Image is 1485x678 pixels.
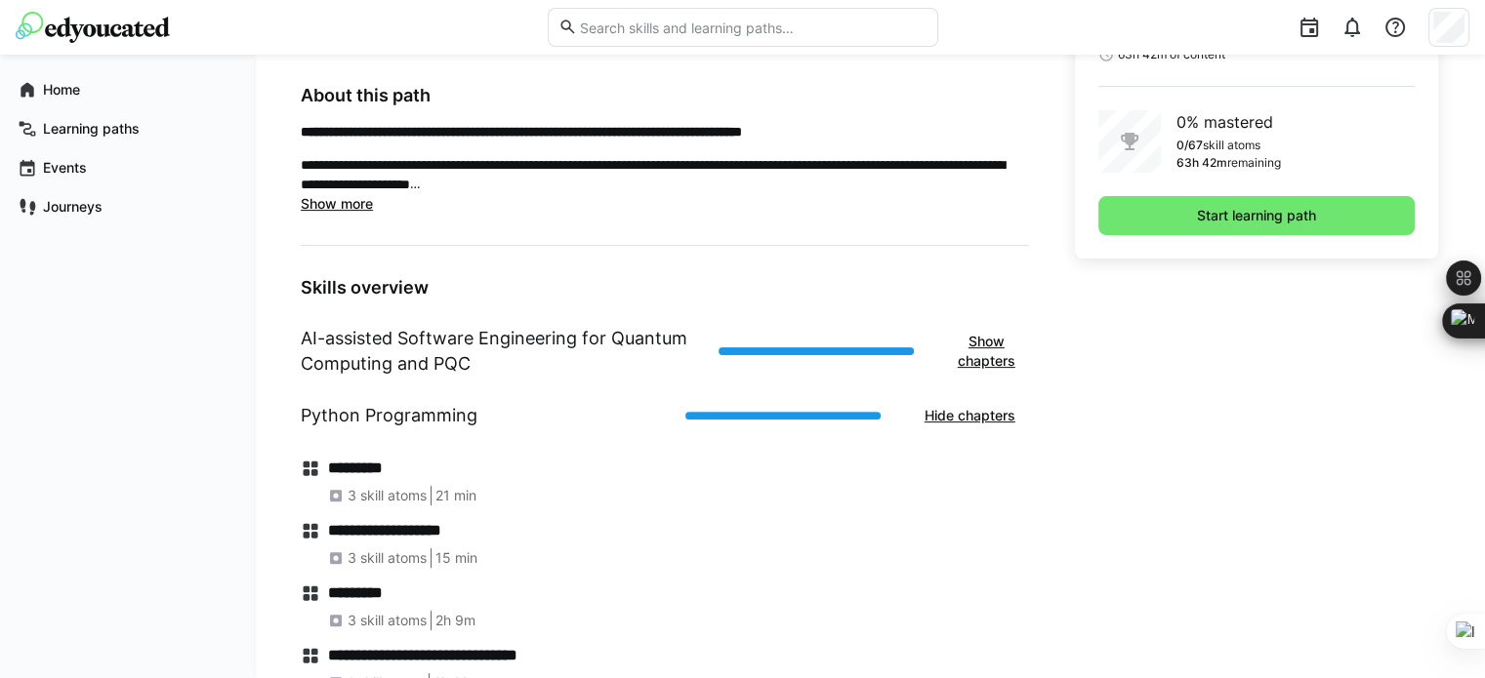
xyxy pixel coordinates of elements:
[1227,155,1281,171] p: remaining
[577,19,927,36] input: Search skills and learning paths…
[301,85,1028,106] h3: About this path
[1176,110,1281,134] p: 0% mastered
[945,322,1028,380] button: Show chapters
[301,403,477,428] h1: Python Programming
[1203,138,1260,153] p: skill atoms
[955,332,1018,371] span: Show chapters
[348,548,427,568] span: 3 skill atoms
[1098,196,1415,235] button: Start learning path
[435,611,475,630] span: 2h 9m
[348,486,427,505] span: 3 skill atoms
[912,396,1028,435] button: Hide chapters
[435,548,477,568] span: 15 min
[1176,138,1203,153] p: 0/67
[922,406,1018,425] span: Hide chapters
[1176,155,1227,171] p: 63h 42m
[301,326,703,377] h1: AI-assisted Software Engineering for Quantum Computing and PQC
[1194,206,1319,225] span: Start learning path
[348,611,427,630] span: 3 skill atoms
[301,277,1028,299] h3: Skills overview
[301,195,373,212] span: Show more
[435,486,476,505] span: 21 min
[1118,47,1225,62] span: 63h 42m of content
